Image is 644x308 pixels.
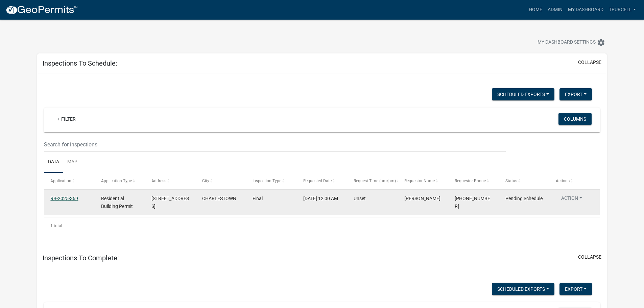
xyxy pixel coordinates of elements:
span: Pending Schedule [505,196,543,201]
datatable-header-cell: Requestor Phone [448,173,499,189]
span: 502-718-7620 [455,196,490,209]
a: Tpurcell [606,3,639,16]
span: Status [505,179,517,183]
span: My Dashboard Settings [538,39,596,47]
span: 09/12/2025, 12:00 AM [303,196,338,201]
datatable-header-cell: Requestor Name [398,173,448,189]
datatable-header-cell: Request Time (am/pm) [347,173,398,189]
span: Requestor Phone [455,179,486,183]
span: Residential Building Permit [101,196,133,209]
button: Scheduled Exports [492,88,554,100]
datatable-header-cell: Status [499,173,549,189]
a: Home [526,3,545,16]
datatable-header-cell: Actions [549,173,600,189]
span: Actions [556,179,570,183]
span: Unset [354,196,366,201]
span: Application [50,179,71,183]
a: My Dashboard [565,3,606,16]
div: 1 total [44,217,600,234]
span: Application Type [101,179,132,183]
a: Map [63,151,81,173]
button: Export [559,88,592,100]
div: collapse [37,73,607,248]
input: Search for inspections [44,138,505,151]
button: collapse [578,254,601,261]
h5: Inspections To Schedule: [43,59,117,67]
button: Scheduled Exports [492,283,554,295]
datatable-header-cell: City [196,173,246,189]
a: RB-2025-369 [50,196,78,201]
span: Inspection Type [253,179,281,183]
span: CHARLESTOWN [202,196,236,201]
button: Export [559,283,592,295]
button: collapse [578,59,601,66]
span: Requested Date [303,179,332,183]
button: Action [556,195,588,205]
i: settings [597,39,605,47]
h5: Inspections To Complete: [43,254,119,262]
button: Columns [558,113,592,125]
span: Request Time (am/pm) [354,179,396,183]
span: Tom Rosenbarger [404,196,440,201]
datatable-header-cell: Address [145,173,195,189]
span: 302 HAMPTON COURT [151,196,189,209]
datatable-header-cell: Inspection Type [246,173,296,189]
datatable-header-cell: Requested Date [297,173,347,189]
span: City [202,179,209,183]
span: Final [253,196,263,201]
a: + Filter [52,113,81,125]
a: Data [44,151,63,173]
datatable-header-cell: Application [44,173,94,189]
span: Requestor Name [404,179,435,183]
span: Address [151,179,166,183]
button: My Dashboard Settingssettings [532,36,611,49]
a: Admin [545,3,565,16]
datatable-header-cell: Application Type [95,173,145,189]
